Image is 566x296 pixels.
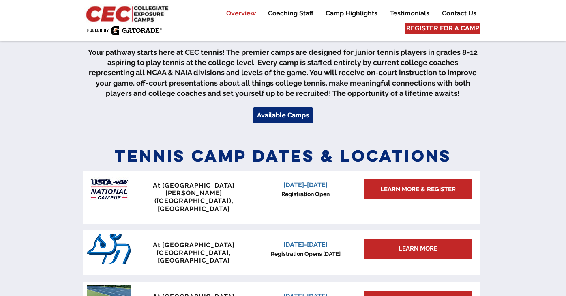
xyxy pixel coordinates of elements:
[322,9,382,18] p: Camp Highlights
[364,239,472,259] div: LEARN MORE
[87,174,131,205] img: USTA Campus image_edited.jpg
[380,185,456,194] span: LEARN MORE & REGISTER
[405,23,480,34] a: REGISTER FOR A CAMP
[262,9,319,18] a: Coaching Staff
[114,145,452,166] span: Tennis Camp Dates & Locations
[84,4,172,23] img: CEC Logo Primary_edited.jpg
[153,241,235,249] span: At [GEOGRAPHIC_DATA]
[257,111,309,120] span: Available Camps
[222,9,260,18] p: Overview
[438,9,480,18] p: Contact Us
[87,234,131,264] img: San_Diego_Toreros_logo.png
[283,181,328,189] span: [DATE]-[DATE]
[253,107,313,123] a: Available Camps
[264,9,317,18] p: Coaching Staff
[154,189,234,212] span: [PERSON_NAME] ([GEOGRAPHIC_DATA]), [GEOGRAPHIC_DATA]
[283,241,328,248] span: [DATE]-[DATE]
[406,24,479,33] span: REGISTER FOR A CAMP
[88,48,478,97] span: Your pathway starts here at CEC tennis! The premier camps are designed for junior tennis players ...
[386,9,433,18] p: Testimonials
[399,244,437,253] span: LEARN MORE
[214,9,482,18] nav: Site
[220,9,262,18] a: Overview
[87,26,162,35] img: Fueled by Gatorade.png
[319,9,384,18] a: Camp Highlights
[384,9,435,18] a: Testimonials
[281,191,330,197] span: Registration Open
[157,249,231,264] span: [GEOGRAPHIC_DATA], [GEOGRAPHIC_DATA]
[436,9,482,18] a: Contact Us
[153,181,235,189] span: At [GEOGRAPHIC_DATA]
[364,179,472,199] a: LEARN MORE & REGISTER
[271,251,341,257] span: Registration Opens [DATE]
